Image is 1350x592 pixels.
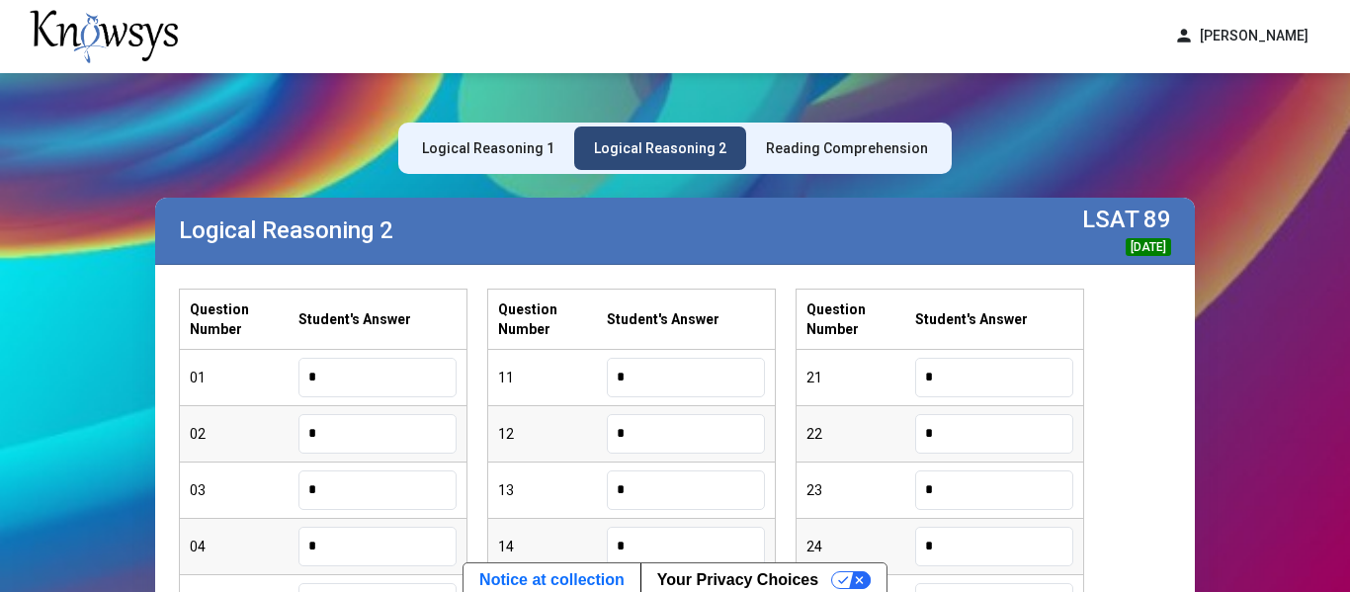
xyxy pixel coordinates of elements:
label: Logical Reasoning 2 [179,216,393,244]
label: Question Number [806,299,915,339]
div: [DATE] [1126,238,1171,256]
img: knowsys-logo.png [30,10,178,63]
label: Question Number [190,299,298,339]
div: 04 [190,537,298,556]
div: 02 [190,424,298,444]
button: person[PERSON_NAME] [1162,20,1320,52]
div: 11 [498,368,607,387]
div: 23 [806,480,915,500]
div: Logical Reasoning 2 [594,138,726,158]
div: 03 [190,480,298,500]
div: 14 [498,537,607,556]
div: 22 [806,424,915,444]
div: 24 [806,537,915,556]
div: 01 [190,368,298,387]
div: Logical Reasoning 1 [422,138,554,158]
label: Student's Answer [915,309,1028,329]
div: Reading Comprehension [766,138,928,158]
div: 13 [498,480,607,500]
span: person [1174,26,1194,46]
div: 12 [498,424,607,444]
div: 21 [806,368,915,387]
label: LSAT [1082,206,1139,233]
label: Student's Answer [607,309,719,329]
label: Question Number [498,299,607,339]
label: Student's Answer [298,309,411,329]
label: 89 [1143,206,1171,233]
